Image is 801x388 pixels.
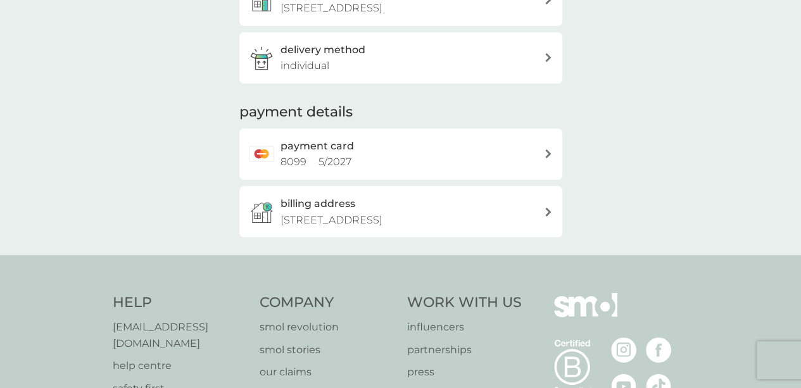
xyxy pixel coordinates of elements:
a: payment card8099 5/2027 [239,128,562,180]
a: delivery methodindividual [239,32,562,84]
span: 8099 [281,156,306,168]
a: influencers [407,319,522,335]
a: smol stories [260,342,394,358]
button: billing address[STREET_ADDRESS] [239,186,562,237]
a: our claims [260,364,394,380]
a: press [407,364,522,380]
p: [STREET_ADDRESS] [281,212,382,228]
h3: billing address [281,196,355,212]
h3: delivery method [281,42,365,58]
img: smol [554,293,617,336]
a: partnerships [407,342,522,358]
h2: payment card [281,138,354,154]
h4: Company [260,293,394,313]
h4: Help [113,293,248,313]
a: help centre [113,358,248,374]
a: smol revolution [260,319,394,335]
img: visit the smol Facebook page [646,337,671,363]
span: 5 / 2027 [319,156,351,168]
img: visit the smol Instagram page [611,337,636,363]
p: individual [281,58,329,74]
h2: payment details [239,103,353,122]
a: [EMAIL_ADDRESS][DOMAIN_NAME] [113,319,248,351]
h4: Work With Us [407,293,522,313]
